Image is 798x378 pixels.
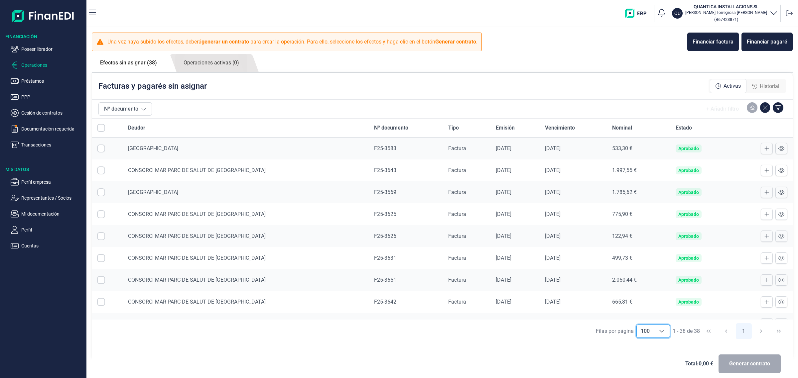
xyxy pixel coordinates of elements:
[676,124,692,132] span: Estado
[97,166,105,174] div: Row Selected null
[11,125,84,133] button: Documentación requerida
[107,38,477,46] p: Una vez haya subido los efectos, deberá para crear la operación. Para ello, seleccione los efecto...
[97,232,105,240] div: Row Selected null
[496,189,534,196] div: [DATE]
[374,299,396,305] span: F25-3642
[741,33,793,51] button: Financiar pagaré
[21,61,84,69] p: Operaciones
[771,323,787,339] button: Last Page
[672,3,778,23] button: QUQUANTICA INSTALLACIONS SL[PERSON_NAME] Torregrosa [PERSON_NAME](B67423871)
[98,81,207,91] p: Facturas y pagarés sin asignar
[496,211,534,218] div: [DATE]
[448,299,466,305] span: Factura
[374,189,396,195] span: F25-3569
[11,226,84,234] button: Perfil
[596,327,634,335] div: Filas por página
[678,168,699,173] div: Aprobado
[128,299,266,305] span: CONSORCI MAR PARC DE SALUT DE [GEOGRAPHIC_DATA]
[128,211,266,217] span: CONSORCI MAR PARC DE SALUT DE [GEOGRAPHIC_DATA]
[747,38,787,46] div: Financiar pagaré
[11,77,84,85] button: Préstamos
[760,82,779,90] span: Historial
[678,299,699,305] div: Aprobado
[448,211,466,217] span: Factura
[736,323,752,339] button: Page 1
[678,146,699,151] div: Aprobado
[545,124,575,132] span: Vencimiento
[97,298,105,306] div: Row Selected null
[714,17,738,22] small: Copiar cif
[11,93,84,101] button: PPP
[746,80,785,93] div: Historial
[11,242,84,250] button: Cuentas
[11,194,84,202] button: Representantes / Socios
[21,77,84,85] p: Préstamos
[97,188,105,196] div: Row Selected null
[685,3,767,10] h3: QUANTICA INSTALLACIONS SL
[128,255,266,261] span: CONSORCI MAR PARC DE SALUT DE [GEOGRAPHIC_DATA]
[545,233,601,239] div: [DATE]
[496,299,534,305] div: [DATE]
[374,277,396,283] span: F25-3651
[496,277,534,283] div: [DATE]
[21,45,84,53] p: Poseer librador
[654,325,670,337] div: Choose
[128,189,178,195] span: [GEOGRAPHIC_DATA]
[673,329,700,334] span: 1 - 38 de 38
[625,9,651,18] img: erp
[545,189,601,196] div: [DATE]
[128,145,178,151] span: [GEOGRAPHIC_DATA]
[496,124,515,132] span: Emisión
[448,145,466,151] span: Factura
[612,233,665,239] div: 122,94 €
[448,167,466,173] span: Factura
[374,255,396,261] span: F25-3631
[612,277,665,283] div: 2.050,44 €
[685,360,713,368] span: Total: 0,00 €
[637,325,654,337] span: 100
[612,299,665,305] div: 665,81 €
[201,39,249,45] b: generar un contrato
[448,255,466,261] span: Factura
[612,255,665,261] div: 499,73 €
[693,38,733,46] div: Financiar factura
[98,102,152,116] button: Nº documento
[448,189,466,195] span: Factura
[612,167,665,174] div: 1.997,55 €
[545,277,601,283] div: [DATE]
[612,189,665,196] div: 1.785,62 €
[435,39,476,45] b: Generar contrato
[21,226,84,234] p: Perfil
[545,255,601,261] div: [DATE]
[11,45,84,53] button: Poseer librador
[545,211,601,218] div: [DATE]
[678,234,699,239] div: Aprobado
[175,54,247,72] a: Operaciones activas (0)
[21,141,84,149] p: Transacciones
[11,178,84,186] button: Perfil empresa
[612,124,632,132] span: Nominal
[12,5,74,27] img: Logo de aplicación
[21,178,84,186] p: Perfil empresa
[724,82,741,90] span: Activas
[128,167,266,173] span: CONSORCI MAR PARC DE SALUT DE [GEOGRAPHIC_DATA]
[496,233,534,239] div: [DATE]
[612,211,665,218] div: 775,90 €
[97,210,105,218] div: Row Selected null
[11,61,84,69] button: Operaciones
[11,141,84,149] button: Transacciones
[718,323,734,339] button: Previous Page
[128,124,145,132] span: Deudor
[753,323,769,339] button: Next Page
[21,210,84,218] p: Mi documentación
[448,233,466,239] span: Factura
[496,145,534,152] div: [DATE]
[685,10,767,15] p: [PERSON_NAME] Torregrosa [PERSON_NAME]
[97,124,105,132] div: All items unselected
[687,33,739,51] button: Financiar factura
[678,277,699,283] div: Aprobado
[11,109,84,117] button: Cesión de contratos
[97,276,105,284] div: Row Selected null
[448,124,459,132] span: Tipo
[545,145,601,152] div: [DATE]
